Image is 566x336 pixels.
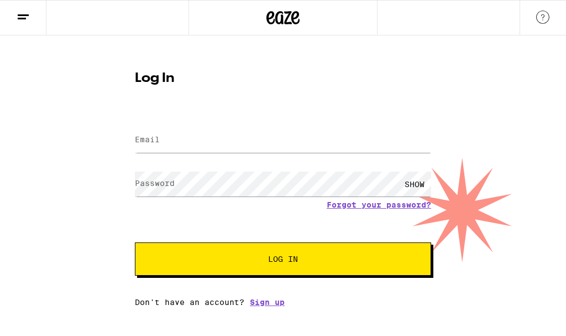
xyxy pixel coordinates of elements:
[268,255,298,263] span: Log In
[327,200,431,209] a: Forgot your password?
[250,298,285,307] a: Sign up
[398,172,431,197] div: SHOW
[135,179,175,188] label: Password
[135,128,431,153] input: Email
[135,135,160,144] label: Email
[135,72,431,85] h1: Log In
[135,242,431,276] button: Log In
[135,298,431,307] div: Don't have an account?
